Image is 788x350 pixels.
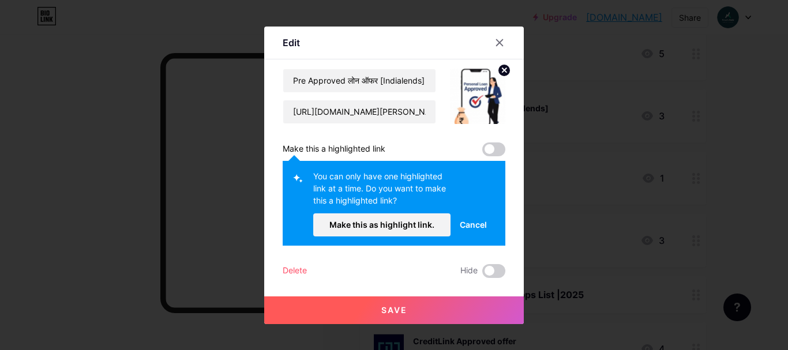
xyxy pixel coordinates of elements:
[381,305,407,315] span: Save
[283,36,300,50] div: Edit
[283,142,385,156] div: Make this a highlighted link
[313,213,451,236] button: Make this as highlight link.
[283,69,436,92] input: Title
[264,296,524,324] button: Save
[450,69,505,124] img: link_thumbnail
[460,264,478,278] span: Hide
[451,213,496,236] button: Cancel
[460,219,487,231] span: Cancel
[283,264,307,278] div: Delete
[329,220,434,229] span: Make this as highlight link.
[283,100,436,123] input: URL
[313,170,451,213] div: You can only have one highlighted link at a time. Do you want to make this a highlighted link?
